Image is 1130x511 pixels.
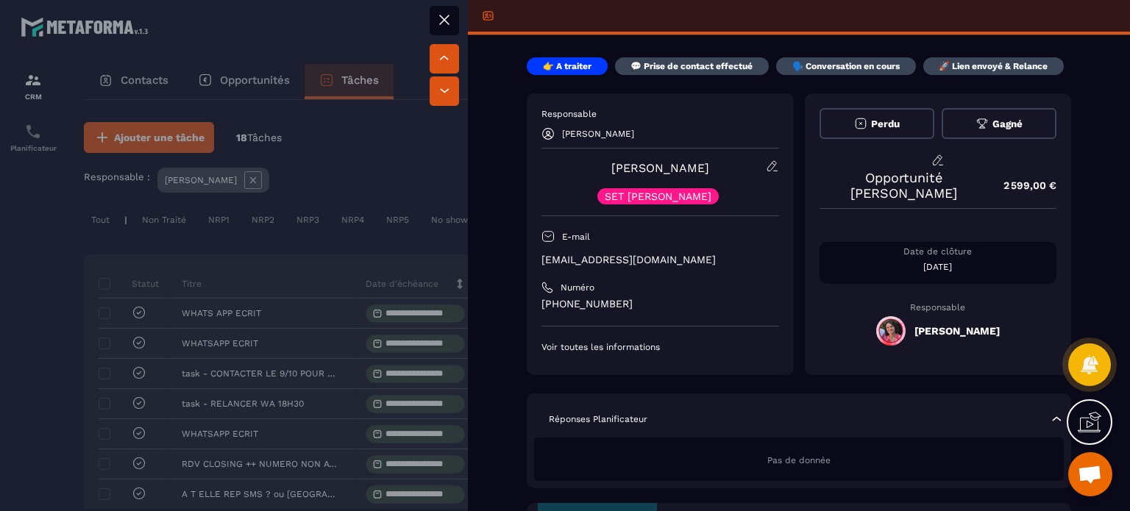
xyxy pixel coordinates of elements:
span: Pas de donnée [767,455,831,465]
p: [DATE] [820,261,1057,273]
a: [PERSON_NAME] [611,161,709,175]
h5: [PERSON_NAME] [914,325,1000,337]
button: Gagné [942,108,1056,139]
span: Perdu [871,118,900,129]
p: 👉 A traiter [543,60,591,72]
p: Responsable [820,302,1057,312]
p: [EMAIL_ADDRESS][DOMAIN_NAME] [541,253,779,267]
p: Opportunité [PERSON_NAME] [820,170,989,201]
p: [PHONE_NUMBER] [541,297,779,311]
button: Perdu [820,108,934,139]
p: Réponses Planificateur [549,413,647,425]
p: [PERSON_NAME] [562,129,634,139]
p: 2 599,00 € [989,171,1056,200]
p: Date de clôture [820,246,1057,257]
p: E-mail [562,231,590,243]
span: Gagné [992,118,1023,129]
p: SET [PERSON_NAME] [605,191,711,201]
p: 💬 Prise de contact effectué [630,60,753,72]
p: 🚀 Lien envoyé & Relance [939,60,1048,72]
p: 🗣️ Conversation en cours [792,60,900,72]
p: Numéro [561,282,594,293]
p: Responsable [541,108,779,120]
p: Voir toutes les informations [541,341,779,353]
div: Ouvrir le chat [1068,452,1112,496]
